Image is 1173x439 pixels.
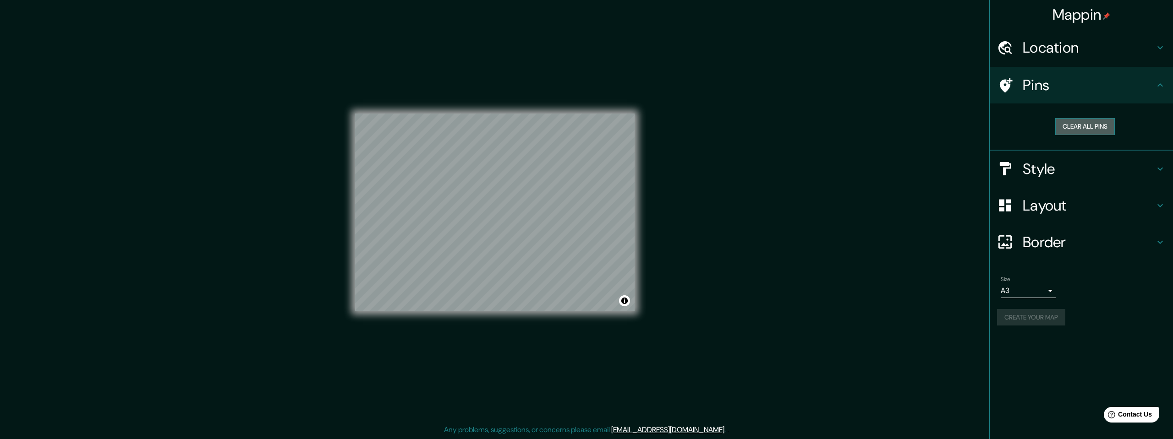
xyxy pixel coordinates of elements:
div: A3 [1001,283,1056,298]
h4: Pins [1023,76,1155,94]
h4: Border [1023,233,1155,251]
iframe: Help widget launcher [1091,403,1163,429]
a: [EMAIL_ADDRESS][DOMAIN_NAME] [611,425,724,434]
h4: Style [1023,160,1155,178]
div: Location [990,29,1173,66]
canvas: Map [355,114,635,311]
button: Clear all pins [1055,118,1115,135]
div: Layout [990,187,1173,224]
p: Any problems, suggestions, or concerns please email . [444,424,726,435]
h4: Location [1023,38,1155,57]
h4: Mappin [1052,5,1111,24]
div: Border [990,224,1173,260]
div: . [727,424,729,435]
div: . [726,424,727,435]
label: Size [1001,275,1010,283]
div: Pins [990,67,1173,103]
h4: Layout [1023,196,1155,215]
img: pin-icon.png [1103,12,1110,20]
button: Toggle attribution [619,295,630,306]
div: Style [990,151,1173,187]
